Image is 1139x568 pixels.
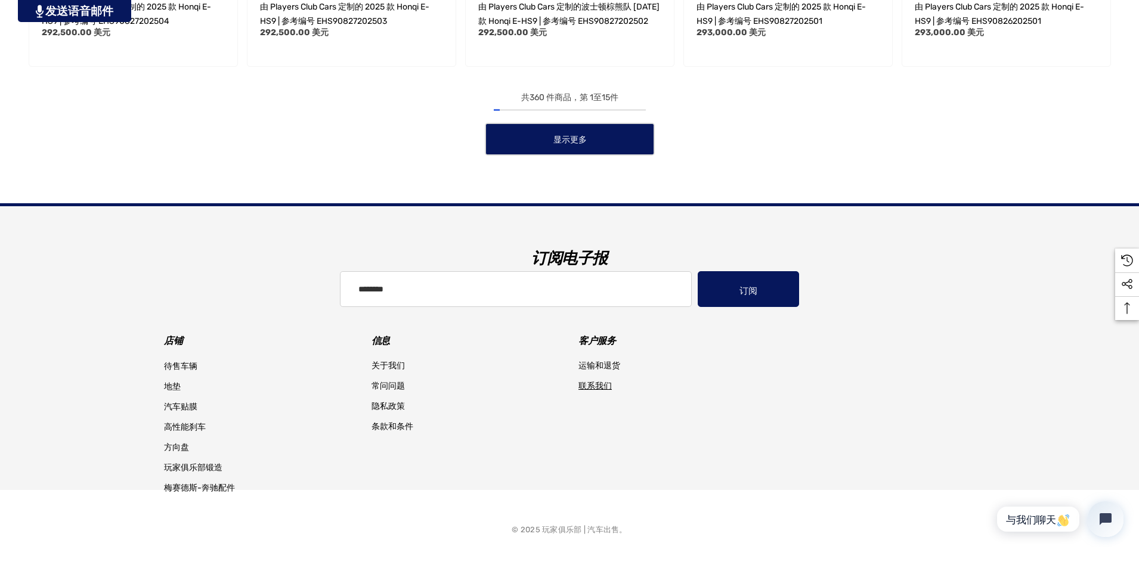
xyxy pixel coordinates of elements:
font: 第 1 [580,92,593,103]
font: 292,500.00 美元 [42,27,110,38]
font: 292,500.00 美元 [478,27,547,38]
font: 玩家俱乐部锻造 [164,463,222,473]
font: 订阅 [739,285,757,296]
font: 由 Players Club Cars 定制的 2025 款 Honqi E-HS9 | 参考编号 EHS90827202504 [42,2,211,26]
font: 联系我们 [578,381,612,391]
font: 293,000.00 美元 [915,27,984,38]
font: 汽车贴膜 [164,402,197,412]
font: 方向盘 [164,442,189,452]
font: 293,000.00 美元 [697,27,766,38]
a: 梅赛德斯-奔驰配件 [164,478,235,498]
svg: 社交媒体 [1121,278,1133,290]
font: 15件 [602,92,618,103]
font: 显示更多 [553,135,586,145]
font: 客户服务 [578,335,616,346]
iframe: Tidio 聊天 [976,491,1134,547]
font: © 2025 玩家俱乐部 | 汽车出售。 [512,525,627,534]
svg: 最近浏览 [1121,254,1133,266]
font: 隐私政策 [372,401,405,411]
a: 方向盘 [164,437,189,458]
font: 店铺 [164,335,182,346]
a: 常问问题 [372,376,405,396]
a: 联系我们 [578,376,612,396]
font: 至 [593,92,602,103]
font: 关于我们 [372,361,405,371]
nav: 分页 [24,91,1115,156]
font: 360 件 [530,92,555,103]
img: PjwhLS0gR2VuZXJhdG9yOiBHcmF2aXQuaW8gLS0+PHN2ZyB4bWxucz0iaHR0cDovL3d3dy53My5vcmcvMjAwMC9zdmciIHhtb... [36,5,44,18]
font: 发送语音邮件 [45,5,113,17]
font: 订阅电子报 [531,249,607,268]
font: 292,500.00 美元 [260,27,329,38]
a: 汽车贴膜 [164,397,197,417]
a: 显示更多 [485,123,655,156]
a: 玩家俱乐部锻造 [164,458,222,478]
font: 梅赛德斯-奔驰配件 [164,483,235,493]
font: 常问问题 [372,381,405,391]
font: 由 Players Club Cars 定制的 2025 款 Honqi E-HS9 | 参考编号 EHS90826202501 [915,2,1084,26]
font: 信息 [372,335,390,346]
font: 由 Players Club Cars 定制的波士顿棕熊队 [DATE]款 Honqi E-HS9 | 参考编号 EHS90827202502 [478,2,660,26]
a: 关于我们 [372,356,405,376]
svg: 顶部 [1115,302,1139,314]
a: 高性能刹车 [164,417,206,437]
a: 待售车辆 [164,356,197,377]
font: 地垫 [164,381,181,392]
font: 由 Players Club Cars 定制的 2025 款 Honqi E-HS9 | 参考编号 EHS90827202501 [697,2,866,26]
a: 隐私政策 [372,396,405,417]
font: 条款和条件 [372,421,413,432]
font: 运输和退货 [578,361,620,371]
font: ， [571,92,580,103]
font: 商品 [555,92,571,103]
font: 高性能刹车 [164,422,206,432]
a: 运输和退货 [578,356,620,376]
a: 地垫 [164,377,181,397]
font: 共 [521,92,530,103]
a: 条款和条件 [372,417,413,437]
button: 订阅 [698,271,799,307]
font: 由 Players Club Cars 定制的 2025 款 Honqi E-HS9 | 参考编号 EHS90827202503 [260,2,429,26]
font: 待售车辆 [164,361,197,371]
